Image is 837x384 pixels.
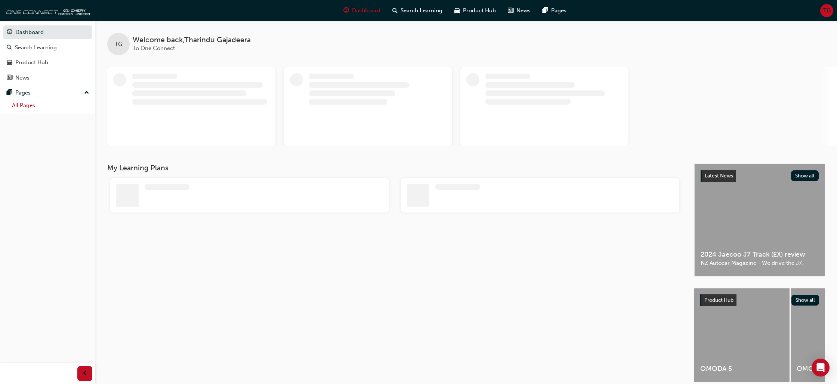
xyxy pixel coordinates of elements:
[7,75,12,81] span: news-icon
[15,74,30,82] div: News
[3,56,92,69] a: Product Hub
[700,365,784,373] span: OMODA 5
[543,6,548,15] span: pages-icon
[337,3,386,18] a: guage-iconDashboard
[115,40,122,49] span: TG
[392,6,398,15] span: search-icon
[7,29,12,36] span: guage-icon
[15,58,48,67] div: Product Hub
[823,6,831,15] span: TG
[386,3,448,18] a: search-iconSearch Learning
[694,288,790,382] a: OMODA 5
[3,25,92,39] a: Dashboard
[4,3,90,18] img: oneconnect
[3,86,92,100] button: Pages
[82,369,88,378] span: prev-icon
[551,6,566,15] span: Pages
[700,294,819,306] a: Product HubShow all
[704,297,733,303] span: Product Hub
[454,6,460,15] span: car-icon
[107,164,682,172] h3: My Learning Plans
[7,59,12,66] span: car-icon
[508,6,513,15] span: news-icon
[133,36,251,44] span: Welcome back , Tharindu Gajadeera
[701,259,819,267] span: NZ Autocar Magazine - We drive the J7.
[352,6,380,15] span: Dashboard
[705,173,733,179] span: Latest News
[3,71,92,85] a: News
[84,88,89,98] span: up-icon
[343,6,349,15] span: guage-icon
[7,44,12,51] span: search-icon
[133,45,175,52] span: To One Connect
[9,100,92,111] a: All Pages
[791,170,819,181] button: Show all
[502,3,537,18] a: news-iconNews
[820,4,833,17] button: TG
[463,6,496,15] span: Product Hub
[448,3,502,18] a: car-iconProduct Hub
[694,164,825,276] a: Latest NewsShow all2024 Jaecoo J7 Track (EX) reviewNZ Autocar Magazine - We drive the J7.
[15,89,31,97] div: Pages
[791,295,819,306] button: Show all
[15,43,57,52] div: Search Learning
[516,6,531,15] span: News
[3,41,92,55] a: Search Learning
[701,250,819,259] span: 2024 Jaecoo J7 Track (EX) review
[537,3,572,18] a: pages-iconPages
[7,90,12,96] span: pages-icon
[701,170,819,182] a: Latest NewsShow all
[812,359,830,377] div: Open Intercom Messenger
[401,6,442,15] span: Search Learning
[3,24,92,86] button: DashboardSearch LearningProduct HubNews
